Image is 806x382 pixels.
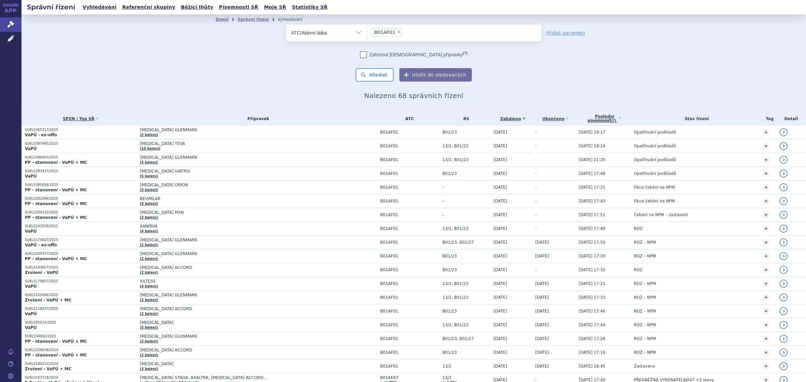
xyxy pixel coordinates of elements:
span: B01/23 [443,268,490,272]
span: [DATE] [493,281,507,286]
span: Čekání na NPM – zastavení [634,212,688,217]
a: (10 balení) [140,147,160,150]
span: B01/23 [443,309,490,314]
strong: PP - stanovení - VaPÚ + MC [25,215,87,220]
a: Vyhledávání [81,3,119,12]
label: Zahrnout [DEMOGRAPHIC_DATA] přípravky [360,51,467,58]
span: B01/23 [443,254,490,258]
a: (2 balení) [140,133,158,137]
span: [DATE] [493,309,507,314]
a: detail [779,142,788,150]
span: [DATE] [493,185,507,190]
span: B01AF01 [380,171,439,176]
a: (4 balení) [140,284,158,288]
strong: VaPÚ [25,284,37,289]
span: ROZ – NPM [634,309,656,314]
span: [DATE] [493,171,507,176]
span: 13/2 [443,364,490,369]
abbr: (?) [463,51,467,55]
a: (2 balení) [140,216,158,219]
span: - [535,157,537,162]
a: + [763,198,769,204]
p: SUKLS385056/2025 [25,183,136,187]
input: B01AF01 [404,28,408,36]
span: B01/23, B01/27 [443,240,490,245]
span: [DATE] 17:44 [579,323,606,327]
span: Fikce čekání na NPM [634,199,675,203]
a: + [763,212,769,218]
span: ROZ – NPM [634,295,656,300]
span: - [443,199,490,203]
span: [MEDICAL_DATA] ACCORD [140,348,308,352]
strong: VaPÚ - ex-offo [25,133,57,137]
span: - [535,212,537,217]
span: [DATE] [535,295,549,300]
a: + [763,253,769,259]
span: [DATE] 17:20 [579,254,606,258]
span: B01AF01 [380,336,439,341]
p: SUKLS383437/2025 [25,169,136,174]
span: B01AF01 [380,350,439,355]
span: [DATE] [535,281,549,286]
strong: VaPÚ - ex-offo [25,243,57,247]
span: B01/23 [443,130,490,135]
p: SUKLS174607/2025 [25,238,136,242]
span: B01AF01 [374,30,395,35]
strong: PP - stanovení - VaPÚ + MC [25,160,87,165]
span: ROZ – NPM [634,281,656,286]
span: 13/2, B01/23 [443,281,490,286]
a: Běžící lhůty [179,3,215,12]
a: (5 balení) [140,188,158,192]
a: (4 balení) [140,229,158,233]
a: Zahájeno [493,114,532,124]
span: [DATE] [535,364,549,369]
a: + [763,129,769,135]
a: detail [779,183,788,191]
th: Stav řízení [630,112,760,126]
strong: VaPÚ [25,146,37,151]
span: B01AF01 [380,281,439,286]
p: SUKLS183857/2025 [25,265,136,270]
a: detail [779,252,788,260]
strong: Zrušení - VaPÚ + MC [25,298,72,302]
span: - [535,185,537,190]
span: B01AF01 [380,268,439,272]
a: Moje SŘ [262,3,288,12]
span: [DATE] 17:32 [579,268,606,272]
span: B01AF01 [380,240,439,245]
strong: VaPÚ [25,174,37,179]
a: detail [779,225,788,233]
span: - [535,171,537,176]
strong: VaPÚ [25,325,37,330]
a: + [763,308,769,314]
span: [DATE] 17:48 [579,171,606,176]
a: Přidat parametr [546,30,586,36]
a: detail [779,307,788,315]
span: Opatřování podkladů [634,144,676,148]
a: + [763,143,769,149]
span: [MEDICAL_DATA] ORION [140,183,308,187]
span: [DATE] [493,323,507,327]
a: detail [779,170,788,178]
h2: Správní řízení [21,2,81,12]
p: SUKLS151606/2025 [25,293,136,297]
a: + [763,184,769,190]
span: [DATE] 17:21 [579,281,606,286]
span: [DATE] [493,295,507,300]
a: Správní řízení [237,17,269,22]
span: B01AF01 [380,130,439,135]
span: B01AF01 [380,254,439,258]
span: [DATE] 17:40 [579,226,606,231]
a: (5 balení) [140,174,158,178]
a: detail [779,266,788,274]
span: [DATE] [493,199,507,203]
a: Referenční skupiny [120,3,177,12]
span: [MEDICAL_DATA] GLENMARK [140,293,308,297]
a: detail [779,321,788,329]
th: Přípravek [136,112,377,126]
span: [MEDICAL_DATA] GLENMARK [140,334,308,339]
a: detail [779,197,788,205]
span: [DATE] 17:16 [579,350,606,355]
span: - [443,212,490,217]
span: [DATE] [493,144,507,148]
